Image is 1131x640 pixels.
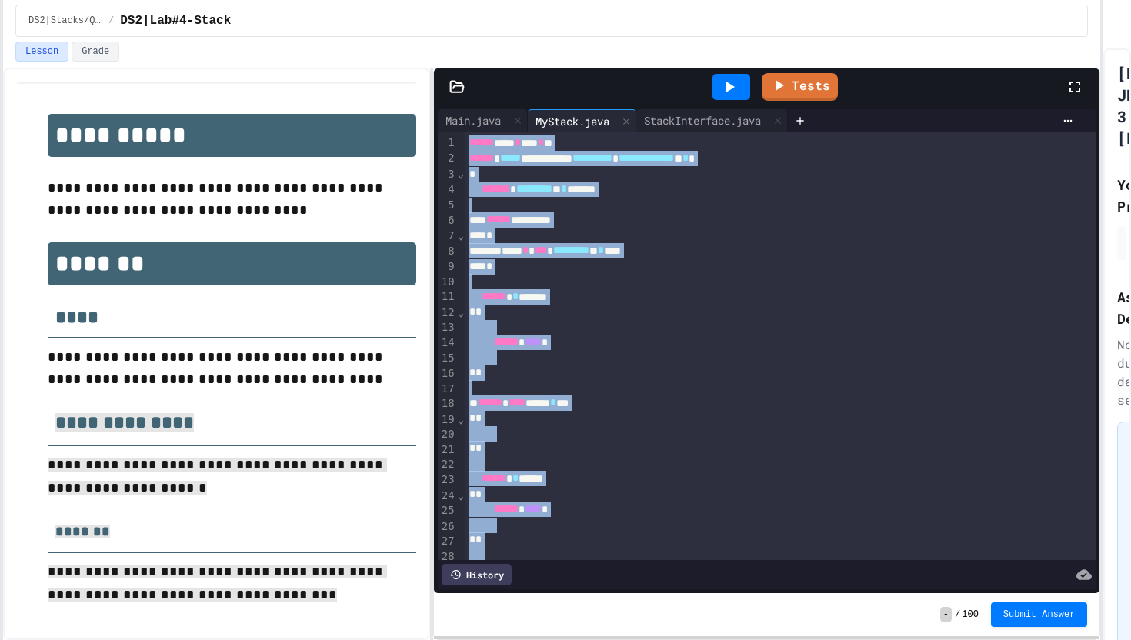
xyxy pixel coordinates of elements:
div: StackInterface.java [636,109,788,132]
div: Main.java [438,109,528,132]
span: 100 [962,608,979,621]
div: 24 [438,488,457,504]
div: 25 [438,503,457,518]
div: Main.java [438,112,509,128]
span: Fold line [457,229,465,242]
div: 5 [438,198,457,213]
div: MyStack.java [528,109,636,132]
div: 15 [438,351,457,366]
div: 20 [438,427,457,442]
div: 4 [438,182,457,198]
button: Grade [72,42,119,62]
a: Tests [762,73,838,101]
div: 22 [438,457,457,472]
div: 21 [438,442,457,458]
span: Submit Answer [1003,608,1076,621]
div: 17 [438,382,457,397]
span: - [940,607,952,622]
div: 23 [438,472,457,488]
span: / [955,608,960,621]
div: 11 [438,289,457,305]
div: 27 [438,534,457,549]
div: 9 [438,259,457,275]
span: DS2|Lab#4-Stack [120,12,231,30]
span: Fold line [457,306,465,318]
div: 7 [438,228,457,244]
div: 16 [438,366,457,382]
div: 19 [438,412,457,428]
span: DS2|Stacks/Queues [28,15,102,27]
div: 3 [438,167,457,182]
div: 10 [438,275,457,290]
span: / [108,15,114,27]
div: 26 [438,519,457,535]
div: 6 [438,213,457,228]
div: 28 [438,549,457,565]
button: Submit Answer [991,602,1088,627]
div: 12 [438,305,457,321]
span: Fold line [457,168,465,180]
span: Fold line [457,413,465,425]
div: StackInterface.java [636,112,769,128]
div: MyStack.java [528,113,617,129]
div: 8 [438,244,457,259]
button: Lesson [15,42,68,62]
div: History [442,564,512,585]
div: 1 [438,135,457,151]
span: Fold line [457,489,465,502]
div: 13 [438,320,457,335]
div: 2 [438,151,457,166]
div: 18 [438,396,457,412]
div: 14 [438,335,457,351]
